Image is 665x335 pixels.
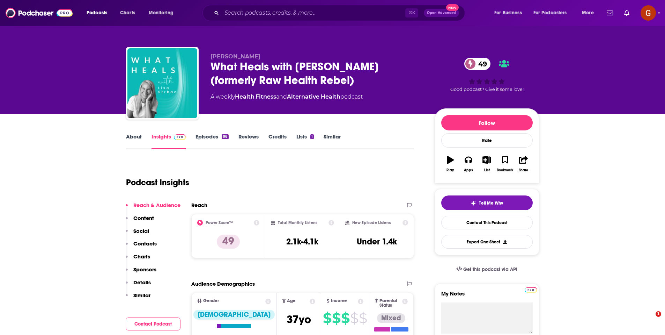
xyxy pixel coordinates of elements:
span: For Podcasters [533,8,567,18]
a: Reviews [238,133,259,149]
span: 1 [656,311,661,317]
div: List [484,168,490,172]
button: Contacts [126,240,157,253]
a: [DEMOGRAPHIC_DATA] [193,310,275,328]
span: Charts [120,8,135,18]
a: Health [235,93,254,100]
div: Share [519,168,528,172]
span: , [254,93,256,100]
img: Podchaser - Follow, Share and Rate Podcasts [6,6,73,20]
span: Tell Me Why [479,200,503,206]
button: open menu [489,7,531,19]
span: Logged in as gcunningham [641,5,656,21]
div: Bookmark [497,168,513,172]
span: 37 yo [287,313,311,326]
a: Lists1 [296,133,314,149]
button: Bookmark [496,151,514,177]
button: Open AdvancedNew [424,9,459,17]
button: Play [441,151,459,177]
h3: 2.1k-4.1k [286,236,318,247]
button: Content [126,215,154,228]
button: Similar [126,292,150,305]
p: Content [133,215,154,221]
span: [PERSON_NAME] [210,53,260,60]
p: 49 [217,235,240,249]
iframe: Intercom live chat [641,311,658,328]
button: open menu [577,7,603,19]
a: Similar [324,133,341,149]
div: Play [446,168,454,172]
button: Export One-Sheet [441,235,533,249]
a: About [126,133,142,149]
span: Age [287,299,296,303]
span: Open Advanced [427,11,456,15]
button: Show profile menu [641,5,656,21]
p: Similar [133,292,150,299]
button: Reach & Audience [126,202,180,215]
h3: Under 1.4k [357,236,397,247]
a: Get this podcast via API [451,261,523,278]
div: Apps [464,168,473,172]
span: and [276,93,287,100]
a: Contact This Podcast [441,216,533,229]
span: Good podcast? Give it some love! [450,87,524,92]
p: Contacts [133,240,157,247]
div: 1 [310,134,314,139]
div: A weekly podcast [210,93,363,101]
span: $ [350,313,358,324]
button: Apps [459,151,478,177]
h1: Podcast Insights [126,177,189,188]
a: InsightsPodchaser Pro [152,133,186,149]
a: Fitness [256,93,276,100]
button: open menu [144,7,183,19]
img: tell me why sparkle [471,200,476,206]
span: More [582,8,594,18]
span: Monitoring [149,8,173,18]
img: User Profile [641,5,656,21]
label: My Notes [441,290,533,302]
a: Mixed [374,313,408,332]
button: tell me why sparkleTell Me Why [441,195,533,210]
h2: Total Monthly Listens [278,220,317,225]
p: Social [133,228,149,234]
div: 49Good podcast? Give it some love! [435,53,539,97]
input: Search podcasts, credits, & more... [222,7,405,19]
p: Details [133,279,151,286]
span: $ [323,313,331,324]
h2: Power Score™ [206,220,233,225]
a: Charts [116,7,139,19]
button: List [478,151,496,177]
span: For Business [494,8,522,18]
a: Credits [268,133,287,149]
span: $ [332,313,340,324]
p: Sponsors [133,266,156,273]
img: Podchaser Pro [525,287,537,293]
span: Gender [203,299,219,303]
span: $ [359,313,367,324]
a: Pro website [525,286,537,293]
a: Show notifications dropdown [621,7,632,19]
div: Rate [441,133,533,148]
button: open menu [82,7,116,19]
div: Mixed [377,313,405,323]
button: Sponsors [126,266,156,279]
button: Charts [126,253,150,266]
div: 98 [222,134,228,139]
a: 37yo [287,316,311,325]
span: Income [331,299,347,303]
span: Podcasts [87,8,107,18]
span: Parental Status [379,299,401,308]
p: Reach & Audience [133,202,180,208]
span: ⌘ K [405,8,418,17]
a: What Heals with Lisa Strbac (formerly Raw Health Rebel) [127,48,197,118]
img: Podchaser Pro [174,134,186,140]
button: Social [126,228,149,241]
a: 49 [464,58,490,70]
a: Episodes98 [195,133,228,149]
div: Search podcasts, credits, & more... [209,5,472,21]
button: Details [126,279,151,292]
button: Follow [441,115,533,130]
p: Charts [133,253,150,260]
a: Show notifications dropdown [604,7,616,19]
